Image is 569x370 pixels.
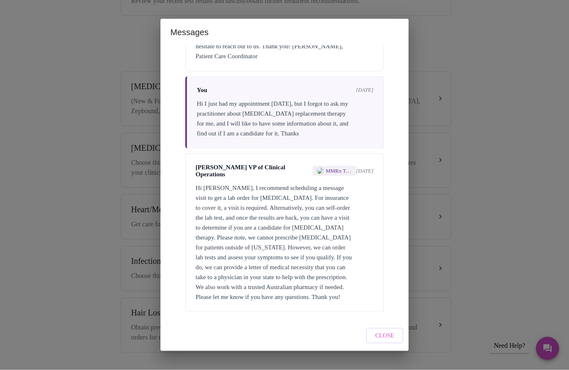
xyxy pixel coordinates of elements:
[197,99,373,138] div: Hi I just had my appointment [DATE], but I forgot to ask my practitioner about [MEDICAL_DATA] rep...
[366,328,403,344] button: Close
[326,168,352,174] span: MMRx Team
[356,168,373,174] span: [DATE]
[356,87,373,93] span: [DATE]
[160,19,409,45] h2: Messages
[197,87,207,94] span: You
[196,164,308,178] span: [PERSON_NAME] VP of Clinical Operations
[196,183,373,302] div: Hi [PERSON_NAME], I recommend scheduling a message visit to get a lab order for [MEDICAL_DATA]. F...
[317,168,323,174] img: MMRX
[375,331,394,341] span: Close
